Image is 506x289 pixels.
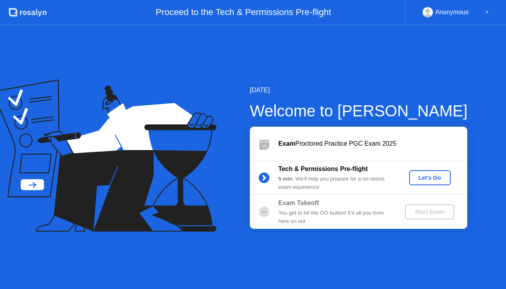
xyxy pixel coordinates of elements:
[485,7,489,17] div: ▼
[405,204,454,219] button: Start Exam
[278,139,467,148] div: Proctored Practice PGC Exam 2025
[278,175,392,191] div: : We’ll help you prepare for a no-stress exam experience
[278,140,295,147] b: Exam
[435,7,469,17] div: Anonymous
[408,209,451,215] div: Start Exam
[278,165,368,172] b: Tech & Permissions Pre-flight
[278,209,392,225] div: You get to hit the GO button! It’s all you from here on out
[278,200,319,206] b: Exam Takeoff
[250,99,468,123] div: Welcome to [PERSON_NAME]
[278,176,293,182] b: 5 min
[409,170,451,185] button: Let's Go
[412,175,447,181] div: Let's Go
[250,86,468,95] div: [DATE]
